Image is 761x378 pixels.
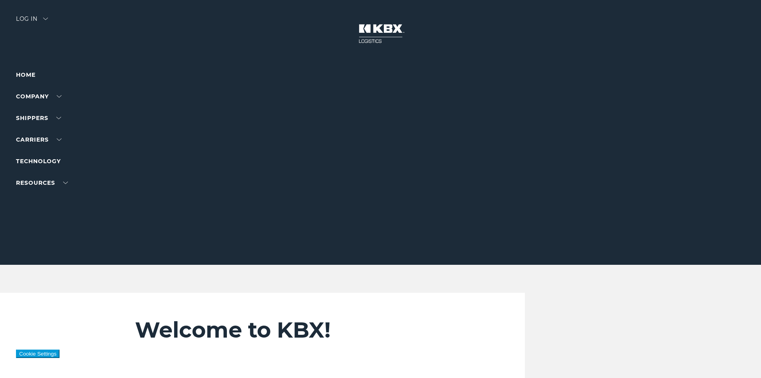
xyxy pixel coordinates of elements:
[135,317,477,343] h2: Welcome to KBX!
[16,136,62,143] a: Carriers
[16,93,62,100] a: Company
[16,16,48,28] div: Log in
[16,158,61,165] a: Technology
[16,179,68,186] a: RESOURCES
[16,71,36,78] a: Home
[351,16,411,51] img: kbx logo
[43,18,48,20] img: arrow
[16,114,61,122] a: SHIPPERS
[16,350,60,358] button: Cookie Settings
